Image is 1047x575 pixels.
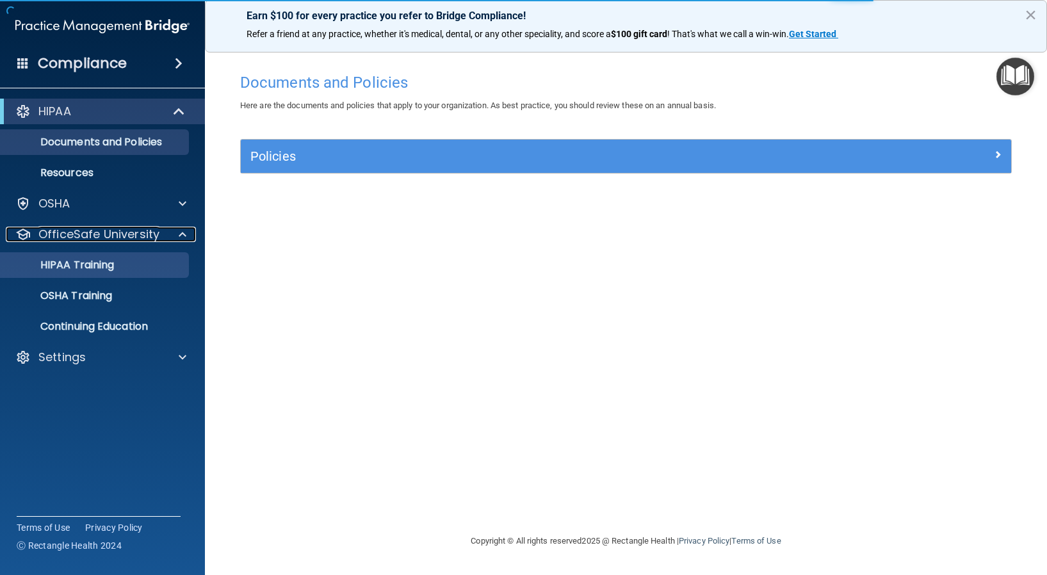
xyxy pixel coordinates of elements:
[8,289,112,302] p: OSHA Training
[17,521,70,534] a: Terms of Use
[250,149,809,163] h5: Policies
[393,521,860,562] div: Copyright © All rights reserved 2025 @ Rectangle Health | |
[38,196,70,211] p: OSHA
[247,29,611,39] span: Refer a friend at any practice, whether it's medical, dental, or any other speciality, and score a
[8,320,183,333] p: Continuing Education
[247,10,1005,22] p: Earn $100 for every practice you refer to Bridge Compliance!
[38,227,159,242] p: OfficeSafe University
[15,104,186,119] a: HIPAA
[8,136,183,149] p: Documents and Policies
[15,13,190,39] img: PMB logo
[996,58,1034,95] button: Open Resource Center
[789,29,838,39] a: Get Started
[15,196,186,211] a: OSHA
[240,101,716,110] span: Here are the documents and policies that apply to your organization. As best practice, you should...
[15,227,186,242] a: OfficeSafe University
[8,166,183,179] p: Resources
[17,539,122,552] span: Ⓒ Rectangle Health 2024
[667,29,789,39] span: ! That's what we call a win-win.
[38,104,71,119] p: HIPAA
[679,536,729,546] a: Privacy Policy
[240,74,1012,91] h4: Documents and Policies
[38,350,86,365] p: Settings
[789,29,836,39] strong: Get Started
[611,29,667,39] strong: $100 gift card
[1025,4,1037,25] button: Close
[85,521,143,534] a: Privacy Policy
[250,146,1002,166] a: Policies
[38,54,127,72] h4: Compliance
[15,350,186,365] a: Settings
[8,259,114,271] p: HIPAA Training
[731,536,781,546] a: Terms of Use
